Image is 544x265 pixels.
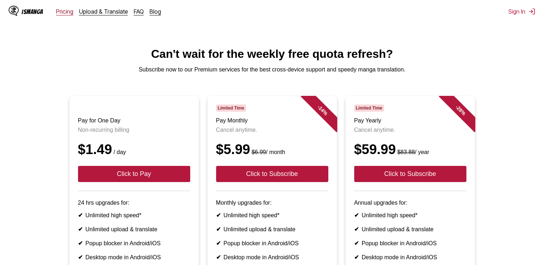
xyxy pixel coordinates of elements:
[354,117,466,124] h3: Pay Yearly
[78,142,190,157] div: $1.49
[397,149,415,155] s: $83.88
[9,6,56,17] a: IsManga LogoIsManga
[78,254,83,260] b: ✔
[216,240,328,247] li: Popup blocker in Android/iOS
[301,89,344,132] div: - 14 %
[216,226,221,232] b: ✔
[216,254,328,261] li: Desktop mode in Android/iOS
[112,149,126,155] small: / day
[78,240,190,247] li: Popup blocker in Android/iOS
[216,142,328,157] div: $5.99
[354,104,384,112] span: Limited Time
[22,8,43,15] div: IsManga
[354,226,466,233] li: Unlimited upload & translate
[78,212,83,218] b: ✔
[354,142,466,157] div: $59.99
[216,254,221,260] b: ✔
[6,66,538,73] p: Subscribe now to our Premium services for the best cross-device support and speedy manga translat...
[78,254,190,261] li: Desktop mode in Android/iOS
[78,117,190,124] h3: Pay for One Day
[528,8,535,15] img: Sign out
[216,226,328,233] li: Unlimited upload & translate
[134,8,144,15] a: FAQ
[250,149,285,155] small: / month
[216,117,328,124] h3: Pay Monthly
[354,212,359,218] b: ✔
[252,149,266,155] s: $6.99
[79,8,128,15] a: Upload & Translate
[354,240,359,246] b: ✔
[78,240,83,246] b: ✔
[216,200,328,206] p: Monthly upgrades for:
[508,8,535,15] button: Sign In
[78,127,190,133] p: Non-recurring billing
[216,127,328,133] p: Cancel anytime.
[216,212,328,219] li: Unlimited high speed*
[354,127,466,133] p: Cancel anytime.
[396,149,429,155] small: / year
[354,254,466,261] li: Desktop mode in Android/iOS
[6,47,538,61] h1: Can't wait for the weekly free quota refresh?
[78,200,190,206] p: 24 hrs upgrades for:
[150,8,161,15] a: Blog
[216,240,221,246] b: ✔
[78,226,83,232] b: ✔
[56,8,73,15] a: Pricing
[439,89,482,132] div: - 28 %
[216,166,328,182] button: Click to Subscribe
[354,212,466,219] li: Unlimited high speed*
[78,226,190,233] li: Unlimited upload & translate
[354,254,359,260] b: ✔
[354,226,359,232] b: ✔
[354,200,466,206] p: Annual upgrades for:
[354,166,466,182] button: Click to Subscribe
[78,166,190,182] button: Click to Pay
[9,6,19,16] img: IsManga Logo
[216,104,246,112] span: Limited Time
[78,212,190,219] li: Unlimited high speed*
[354,240,466,247] li: Popup blocker in Android/iOS
[216,212,221,218] b: ✔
